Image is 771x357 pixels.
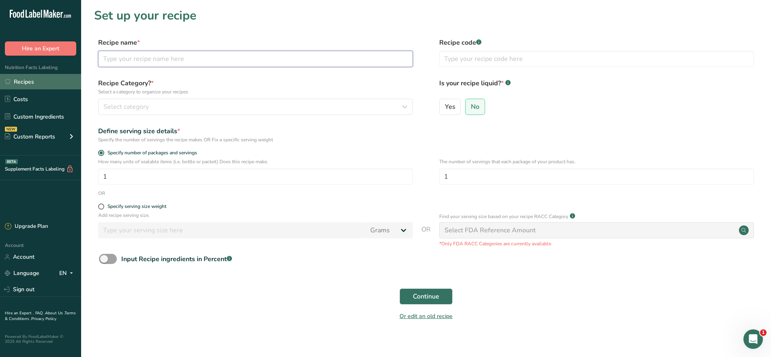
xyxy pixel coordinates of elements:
[45,310,64,316] a: About Us .
[98,212,413,219] p: Add recipe serving size.
[5,310,34,316] a: Hire an Expert .
[445,225,536,235] div: Select FDA Reference Amount
[439,240,754,247] p: *Only FDA RACC Categories are currently available
[743,329,763,349] iframe: Intercom live chat
[98,38,413,48] label: Recipe name
[35,310,45,316] a: FAQ .
[98,126,413,136] div: Define serving size details
[98,136,413,143] div: Specify the number of servings the recipe makes OR Fix a specific serving weight
[445,103,455,111] span: Yes
[103,102,149,112] span: Select category
[439,38,754,48] label: Recipe code
[98,99,413,115] button: Select category
[5,159,18,164] div: BETA
[5,310,76,322] a: Terms & Conditions .
[107,203,166,210] div: Specify serving size weight
[5,132,55,141] div: Custom Reports
[121,254,232,264] div: Input Recipe ingredients in Percent
[760,329,767,336] span: 1
[439,213,568,220] p: Find your serving size based on your recipe RACC Category
[98,158,413,165] p: How many units of sealable items (i.e. bottle or packet) Does this recipe make.
[5,334,76,344] div: Powered By FoodLabelMaker © 2025 All Rights Reserved
[439,158,754,165] p: The number of servings that each package of your product has.
[439,78,754,95] label: Is your recipe liquid?
[98,190,105,197] div: OR
[439,51,754,67] input: Type your recipe code here
[104,150,197,156] span: Specify number of packages and servings
[94,6,758,25] h1: Set up your recipe
[5,41,76,56] button: Hire an Expert
[5,223,48,231] div: Upgrade Plan
[98,88,413,95] p: Select a category to organize your recipes
[98,78,413,95] label: Recipe Category?
[413,292,439,301] span: Continue
[98,51,413,67] input: Type your recipe name here
[421,225,431,247] span: OR
[31,316,56,322] a: Privacy Policy
[59,268,76,278] div: EN
[5,127,17,132] div: NEW
[98,222,365,238] input: Type your serving size here
[399,312,453,320] a: Or edit an old recipe
[399,288,453,305] button: Continue
[471,103,479,111] span: No
[5,266,39,280] a: Language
